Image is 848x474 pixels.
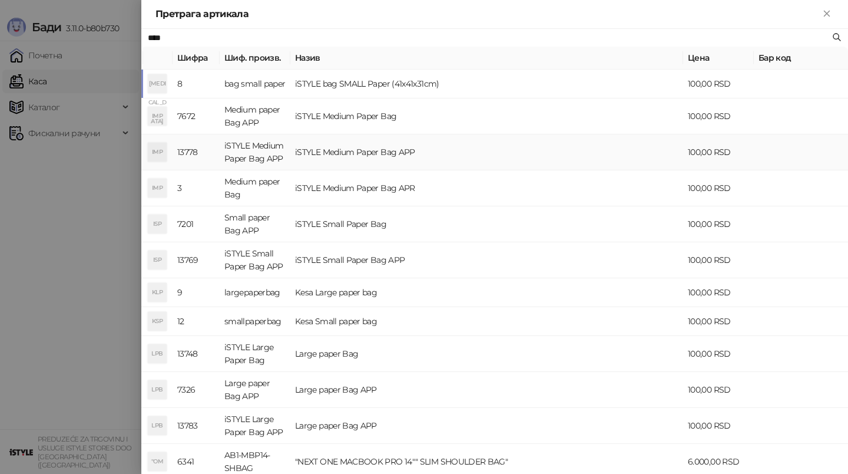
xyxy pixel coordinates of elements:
[148,215,167,233] div: ISP
[173,170,220,206] td: 3
[683,408,754,444] td: 100,00 RSD
[290,98,683,134] td: iSTYLE Medium Paper Bag
[683,242,754,278] td: 100,00 RSD
[220,408,290,444] td: iSTYLE Large Paper Bag APP
[148,143,167,162] div: IMP
[148,107,167,126] div: IMP
[290,278,683,307] td: Kesa Large paper bag
[290,307,683,336] td: Kesa Small paper bag
[148,251,167,269] div: ISP
[173,134,220,170] td: 13778
[173,206,220,242] td: 7201
[290,47,683,70] th: Назив
[290,206,683,242] td: iSTYLE Small Paper Bag
[683,307,754,336] td: 100,00 RSD
[148,344,167,363] div: LPB
[754,47,848,70] th: Бар код
[290,336,683,372] td: Large paper Bag
[148,283,167,302] div: KLP
[173,372,220,408] td: 7326
[683,134,754,170] td: 100,00 RSD
[290,70,683,98] td: iSTYLE bag SMALL Paper (41x41x31cm)
[683,70,754,98] td: 100,00 RSD
[220,70,290,98] td: bag small paper
[173,47,220,70] th: Шифра
[290,170,683,206] td: iSTYLE Medium Paper Bag APR
[148,312,167,331] div: KSP
[173,242,220,278] td: 13769
[148,416,167,435] div: LPB
[148,380,167,399] div: LPB
[290,134,683,170] td: iSTYLE Medium Paper Bag APP
[148,179,167,197] div: IMP
[290,408,683,444] td: Large paper Bag APP
[173,307,220,336] td: 12
[220,134,290,170] td: iSTYLE Medium Paper Bag APP
[220,372,290,408] td: Large paper Bag APP
[220,47,290,70] th: Шиф. произв.
[683,170,754,206] td: 100,00 RSD
[173,98,220,134] td: 7672
[220,170,290,206] td: Medium paper Bag
[173,408,220,444] td: 13783
[683,206,754,242] td: 100,00 RSD
[173,278,220,307] td: 9
[220,206,290,242] td: Small paper Bag APP
[220,242,290,278] td: iSTYLE Small Paper Bag APP
[683,98,754,134] td: 100,00 RSD
[683,372,754,408] td: 100,00 RSD
[173,336,220,372] td: 13748
[290,242,683,278] td: iSTYLE Small Paper Bag APP
[220,278,290,307] td: largepaperbag
[683,47,754,70] th: Цена
[155,7,820,21] div: Претрага артикала
[148,74,167,93] div: [MEDICAL_DATA]
[148,452,167,471] div: "OM
[220,336,290,372] td: iSTYLE Large Paper Bag
[220,307,290,336] td: smallpaperbag
[220,98,290,134] td: Medium paper Bag APP
[683,278,754,307] td: 100,00 RSD
[173,70,220,98] td: 8
[820,7,834,21] button: Close
[683,336,754,372] td: 100,00 RSD
[290,372,683,408] td: Large paper Bag APP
